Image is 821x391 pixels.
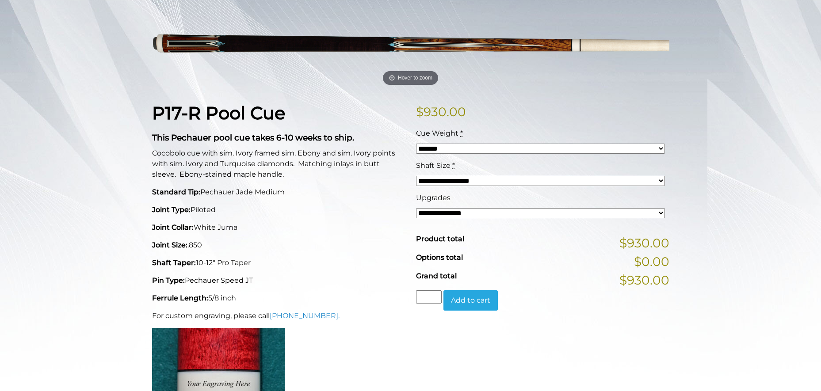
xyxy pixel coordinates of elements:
[416,104,466,119] bdi: 930.00
[416,161,451,170] span: Shaft Size
[152,3,669,89] a: Hover to zoom
[152,275,405,286] p: Pechauer Speed JT
[452,161,455,170] abbr: required
[152,311,405,321] p: For custom engraving, please call
[460,129,463,137] abbr: required
[152,293,405,304] p: 5/8 inch
[416,290,442,304] input: Product quantity
[152,148,405,180] p: Cocobolo cue with sim. Ivory framed sim. Ebony and sim. Ivory points with sim. Ivory and Turquois...
[152,187,405,197] p: Pechauer Jade Medium
[416,235,464,243] span: Product total
[152,205,405,215] p: Piloted
[152,102,285,124] strong: P17-R Pool Cue
[416,272,457,280] span: Grand total
[634,252,669,271] span: $0.00
[152,133,354,143] strong: This Pechauer pool cue takes 6-10 weeks to ship.
[152,241,187,249] strong: Joint Size:
[416,104,424,119] span: $
[416,194,451,202] span: Upgrades
[152,188,200,196] strong: Standard Tip:
[416,253,463,262] span: Options total
[270,311,340,320] a: [PHONE_NUMBER].
[619,271,669,289] span: $930.00
[152,240,405,251] p: .850
[416,129,458,137] span: Cue Weight
[619,234,669,252] span: $930.00
[443,290,498,311] button: Add to cart
[152,222,405,233] p: White Juma
[152,205,191,214] strong: Joint Type:
[152,294,208,302] strong: Ferrule Length:
[152,258,196,267] strong: Shaft Taper:
[152,258,405,268] p: 10-12" Pro Taper
[152,276,185,285] strong: Pin Type:
[152,223,194,232] strong: Joint Collar:
[152,3,669,89] img: P17-N.png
